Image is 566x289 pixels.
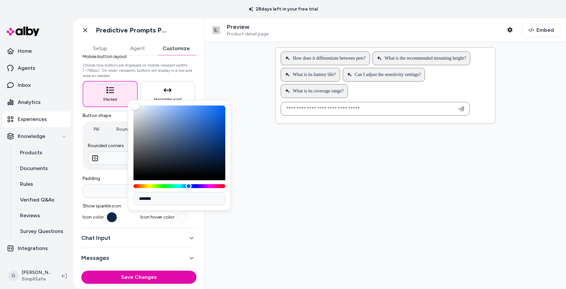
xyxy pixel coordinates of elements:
p: Choose how buttons are displayed on mobile viewport widths (<768px). On wider viewports, buttons ... [83,63,195,78]
a: Verified Q&As [13,192,71,208]
button: Agent [119,42,156,55]
a: Rules [13,176,71,192]
span: G [8,271,18,281]
button: Horizontal scroll [140,81,195,107]
span: Mobile button layout [83,53,195,60]
a: Inbox [3,77,71,93]
p: Verified Q&As [20,196,54,204]
a: Products [13,145,71,161]
label: Rounded corners [88,143,190,149]
a: Documents [13,161,71,176]
p: Inbox [18,81,31,89]
span: Stacked [103,97,117,102]
button: Customize [156,42,196,55]
a: Survey Questions [13,223,71,239]
p: Products [20,149,42,157]
button: Rounded [110,123,142,136]
p: Experiences [18,115,47,123]
a: Home [3,43,71,59]
button: Stacked [83,81,138,107]
p: Reviews [20,212,40,220]
div: Buttons [81,32,196,222]
img: Motion Sensor Gen 2 [210,24,223,37]
p: Home [18,47,32,55]
button: G[PERSON_NAME]SimpliSafe [4,265,56,286]
p: Rules [20,180,33,188]
a: Analytics [3,94,71,110]
span: Icon hover color [140,214,174,221]
p: Survey Questions [20,227,63,235]
button: Chat Input [81,233,196,242]
a: Integrations [3,241,71,256]
span: Horizontal scroll [154,97,182,102]
button: Setup [81,42,119,55]
button: Messages [81,253,196,262]
a: Reviews [13,208,71,223]
p: [PERSON_NAME] [22,269,51,276]
a: Experiences [3,111,71,127]
a: Agents [3,60,71,76]
span: Embed [536,26,554,34]
p: 28 days left in your free trial [245,6,322,12]
span: Button shape [83,112,195,119]
p: Analytics [18,98,41,106]
span: Icon color [83,214,104,221]
label: Padding [83,175,195,182]
p: Agents [18,64,35,72]
button: Embed [522,23,561,37]
p: Preview [227,23,269,31]
span: Product detail page [227,31,269,37]
button: Knowledge [3,128,71,144]
span: SimpliSafe [22,276,51,282]
div: Color [133,106,225,176]
p: Documents [20,164,48,172]
span: Show sparkle icon [83,203,195,209]
p: Integrations [18,244,48,252]
button: Pill [84,123,109,136]
div: Hue [133,184,225,188]
button: Save Changes [81,271,196,284]
p: Knowledge [18,132,45,140]
img: alby Logo [7,27,39,36]
h1: Predictive Prompts PDP [96,26,170,34]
